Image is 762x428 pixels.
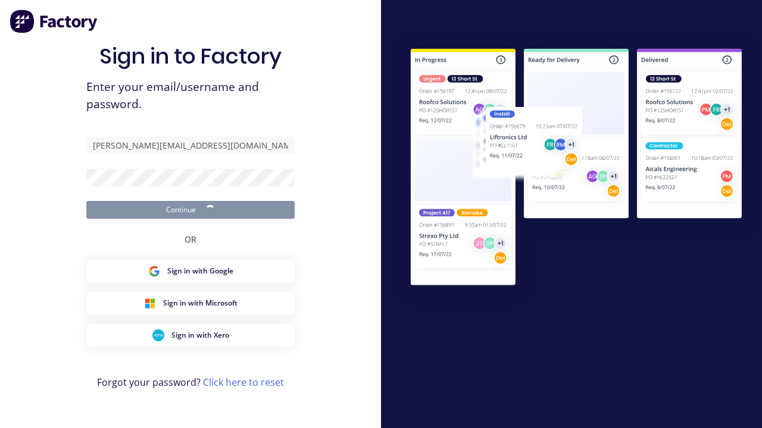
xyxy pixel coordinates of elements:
button: Microsoft Sign inSign in with Microsoft [86,292,295,314]
img: Microsoft Sign in [144,297,156,309]
input: Email/Username [86,137,295,155]
img: Xero Sign in [152,329,164,341]
span: Sign in with Microsoft [163,298,238,309]
span: Enter your email/username and password. [86,78,295,113]
h1: Sign in to Factory [99,43,282,69]
span: Sign in with Google [167,266,233,276]
button: Continue [86,201,295,219]
div: OR [185,219,196,260]
button: Google Sign inSign in with Google [86,260,295,282]
a: Click here to reset [203,376,284,389]
button: Xero Sign inSign in with Xero [86,324,295,347]
img: Sign in [391,30,762,307]
span: Forgot your password? [97,375,284,389]
span: Sign in with Xero [171,330,229,341]
img: Factory [10,10,99,33]
img: Google Sign in [148,265,160,277]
